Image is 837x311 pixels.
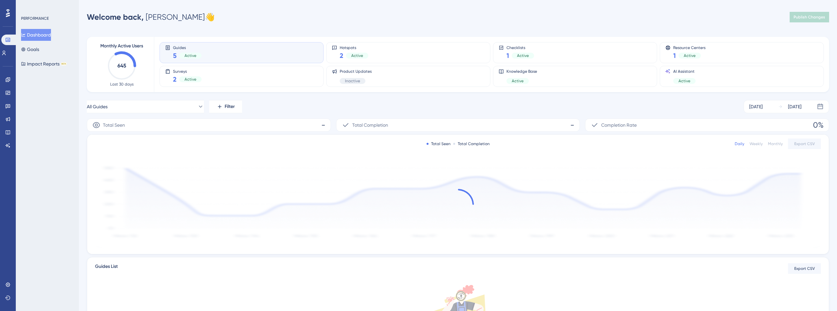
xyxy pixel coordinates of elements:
span: Last 30 days [110,82,134,87]
span: Active [351,53,363,58]
button: Impact ReportsBETA [21,58,67,70]
text: 645 [117,63,126,69]
button: Export CSV [788,263,821,274]
button: Goals [21,43,39,55]
span: Product Updates [340,69,372,74]
span: - [570,120,574,130]
span: 2 [173,75,177,84]
div: Weekly [750,141,763,146]
span: 2 [340,51,343,60]
div: PERFORMANCE [21,16,49,21]
span: Active [185,77,196,82]
span: Surveys [173,69,202,73]
span: Hotspots [340,45,368,50]
button: Publish Changes [790,12,829,22]
span: 1 [673,51,676,60]
span: Guides List [95,263,118,274]
span: AI Assistant [673,69,696,74]
span: Guides [173,45,202,50]
button: All Guides [87,100,204,113]
span: Inactive [345,78,360,84]
span: Active [185,53,196,58]
span: Export CSV [794,266,815,271]
span: Completion Rate [601,121,637,129]
span: - [321,120,325,130]
span: 0% [813,120,824,130]
div: Total Completion [453,141,490,146]
span: Active [512,78,524,84]
div: Monthly [768,141,783,146]
div: BETA [61,62,67,65]
button: Filter [209,100,242,113]
button: Export CSV [788,139,821,149]
span: Export CSV [794,141,815,146]
span: Active [678,78,690,84]
div: Daily [735,141,744,146]
span: Publish Changes [794,14,825,20]
span: Monthly Active Users [100,42,143,50]
span: Filter [225,103,235,111]
span: Total Seen [103,121,125,129]
span: Checklists [506,45,534,50]
div: [DATE] [749,103,763,111]
span: Welcome back, [87,12,144,22]
div: Total Seen [427,141,451,146]
span: Total Completion [352,121,388,129]
button: Dashboard [21,29,51,41]
span: Resource Centers [673,45,705,50]
span: 5 [173,51,177,60]
div: [PERSON_NAME] 👋 [87,12,215,22]
span: All Guides [87,103,108,111]
div: [DATE] [788,103,801,111]
span: Active [684,53,696,58]
span: 1 [506,51,509,60]
span: Active [517,53,529,58]
span: Knowledge Base [506,69,537,74]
